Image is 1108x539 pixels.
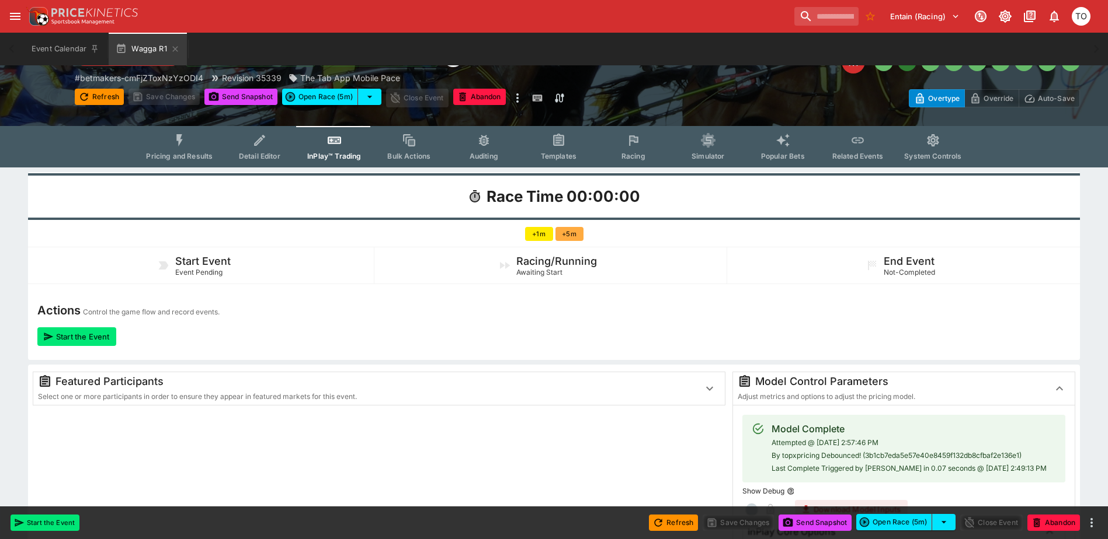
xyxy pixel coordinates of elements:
[970,6,991,27] button: Connected to PK
[37,303,81,318] h4: Actions
[510,89,525,107] button: more
[83,306,220,318] p: Control the game flow and record events.
[779,514,852,531] button: Send Snapshot
[761,152,805,160] span: Popular Bets
[904,152,961,160] span: System Controls
[38,374,690,388] div: Featured Participants
[37,327,116,346] button: Start the Event
[358,89,381,105] button: select merge strategy
[222,72,282,84] p: Revision 35339
[884,254,935,268] h5: End Event
[204,89,277,105] button: Send Snapshot
[795,500,908,519] button: Download Model Inputs
[649,514,698,531] button: Refresh
[453,90,506,102] span: Mark an event as closed and abandoned.
[1072,7,1090,26] div: Thomas OConnor
[25,33,106,65] button: Event Calendar
[282,89,381,105] div: split button
[175,268,223,276] span: Event Pending
[883,7,967,26] button: Select Tenant
[75,72,203,84] p: Copy To Clipboard
[964,89,1019,107] button: Override
[1019,6,1040,27] button: Documentation
[1085,516,1099,530] button: more
[109,33,186,65] button: Wagga R1
[38,392,357,401] span: Select one or more participants in order to ensure they appear in featured markets for this event.
[307,152,361,160] span: InPlay™ Trading
[75,89,124,105] button: Refresh
[5,6,26,27] button: open drawer
[787,487,795,495] button: Show Debug
[11,514,79,531] button: Start the Event
[1044,6,1065,27] button: Notifications
[772,438,1047,473] span: Attempted @ [DATE] 2:57:46 PM By topxpricing Debounced! (3b1cb7eda5e57e40e8459f132db8cfbaf2e136e1...
[387,152,430,160] span: Bulk Actions
[932,514,956,530] button: select merge strategy
[738,392,915,401] span: Adjust metrics and options to adjust the pricing model.
[621,152,645,160] span: Racing
[51,8,138,17] img: PriceKinetics
[832,152,883,160] span: Related Events
[516,268,562,276] span: Awaiting Start
[470,152,498,160] span: Auditing
[1027,514,1080,531] button: Abandon
[239,152,280,160] span: Detail Editor
[146,152,213,160] span: Pricing and Results
[861,7,880,26] button: No Bookmarks
[26,5,49,28] img: PriceKinetics Logo
[995,6,1016,27] button: Toggle light/dark mode
[984,92,1013,104] p: Override
[555,227,583,241] button: +5m
[51,19,114,24] img: Sportsbook Management
[856,514,956,530] div: split button
[1038,92,1075,104] p: Auto-Save
[909,89,965,107] button: Overtype
[1027,516,1080,527] span: Mark an event as closed and abandoned.
[525,227,553,241] button: +1m
[909,89,1080,107] div: Start From
[1019,89,1080,107] button: Auto-Save
[175,254,231,268] h5: Start Event
[1068,3,1094,29] button: Thomas OConnor
[453,89,506,105] button: Abandon
[300,72,400,84] p: The Tab App Mobile Pace
[794,7,859,26] input: search
[772,422,1047,436] div: Model Complete
[738,374,1040,388] div: Model Control Parameters
[137,126,971,167] div: Event type filters
[487,187,640,206] h1: Race Time 00:00:00
[282,89,358,105] button: Open Race (5m)
[692,152,724,160] span: Simulator
[928,92,960,104] p: Overtype
[856,514,932,530] button: Open Race (5m)
[289,72,400,84] div: The Tab App Mobile Pace
[742,486,784,496] p: Show Debug
[516,254,597,268] h5: Racing/Running
[541,152,576,160] span: Templates
[884,268,935,276] span: Not-Completed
